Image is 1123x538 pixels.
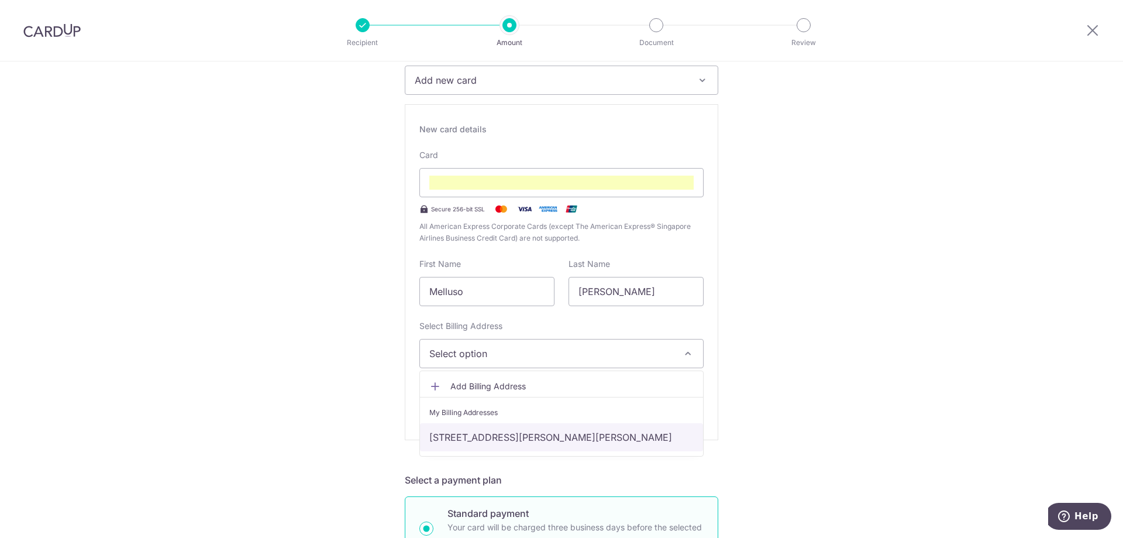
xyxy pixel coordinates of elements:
span: Secure 256-bit SSL [431,204,485,214]
h5: Select a payment plan [405,473,718,487]
iframe: Secure card payment input frame [429,176,694,190]
img: Mastercard [490,202,513,216]
img: .alt.amex [536,202,560,216]
a: [STREET_ADDRESS][PERSON_NAME][PERSON_NAME] [420,423,703,451]
span: Add new card [415,73,687,87]
span: Add Billing Address [450,381,694,392]
p: Standard payment [447,506,704,520]
img: Visa [513,202,536,216]
span: All American Express Corporate Cards (except The American Express® Singapore Airlines Business Cr... [419,221,704,244]
button: Select option [419,339,704,368]
div: New card details [419,124,704,135]
label: Last Name [569,258,610,270]
ul: Add new card [419,371,704,457]
p: Recipient [319,37,406,49]
label: First Name [419,258,461,270]
p: Document [613,37,700,49]
span: My Billing Addresses [429,407,498,419]
p: Amount [466,37,553,49]
button: Add new card [405,66,718,95]
a: Add Billing Address [420,376,703,397]
iframe: Opens a widget where you can find more information [1048,503,1111,532]
input: Cardholder First Name [419,277,554,306]
label: Card [419,149,438,161]
img: .alt.unionpay [560,202,583,216]
p: Review [760,37,847,49]
span: Select option [429,347,673,361]
input: Cardholder Last Name [569,277,704,306]
label: Select Billing Address [419,320,502,332]
img: CardUp [23,23,81,37]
